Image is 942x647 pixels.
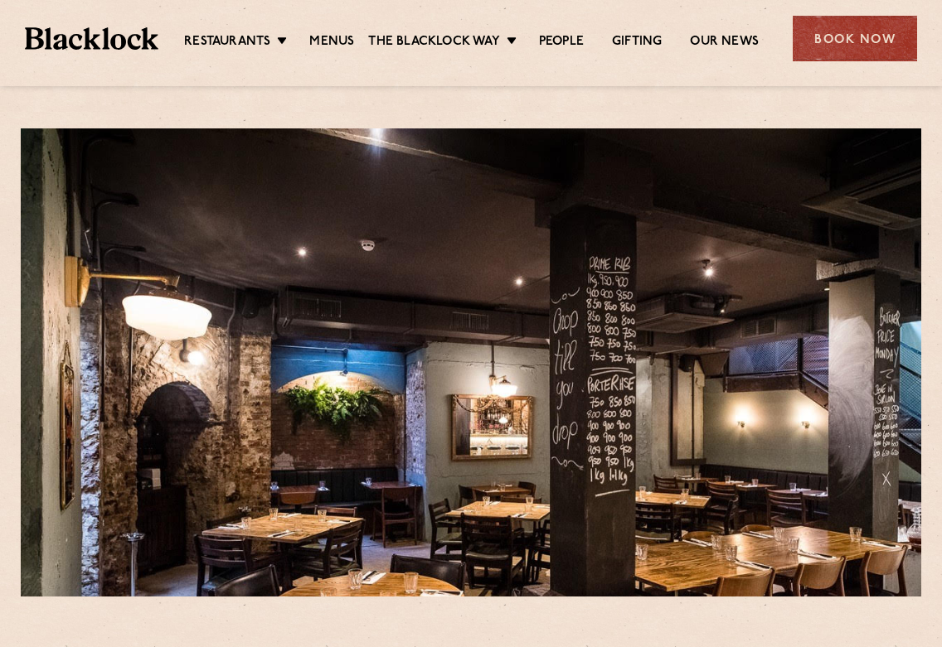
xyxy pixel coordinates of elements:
a: Gifting [612,34,662,52]
a: The Blacklock Way [368,34,499,52]
div: Book Now [793,16,917,61]
a: Our News [690,34,759,52]
a: People [539,34,584,52]
img: BL_Textured_Logo-footer-cropped.svg [25,27,158,50]
a: Restaurants [184,34,270,52]
a: Menus [309,34,354,52]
